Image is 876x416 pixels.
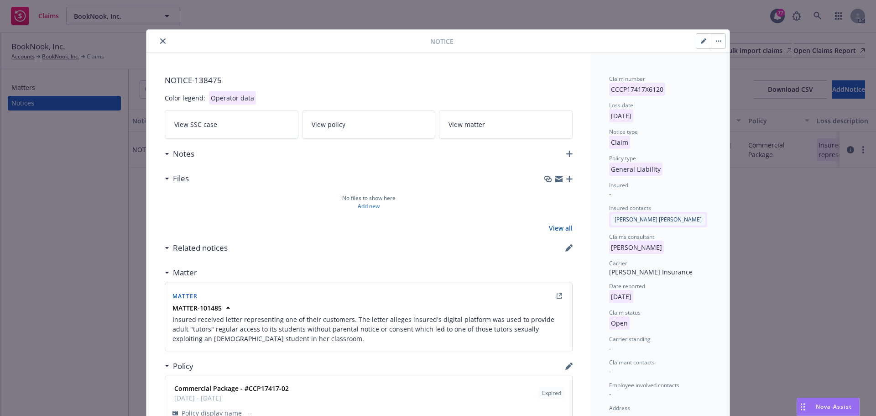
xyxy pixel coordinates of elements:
span: No files to show here [342,194,396,202]
p: [DATE] [609,290,633,303]
span: Date reported [609,282,645,290]
span: Matter [172,292,198,300]
p: CCCP17417X6120 [609,83,665,96]
span: Claimant contacts [609,358,655,366]
span: Carrier [609,259,627,267]
span: [PERSON_NAME] [PERSON_NAME] [615,216,702,224]
span: Claim status [609,309,641,316]
strong: MATTER-101485 [172,304,222,312]
a: external [554,290,565,301]
a: View SSC case [165,110,298,139]
div: Related notices [165,242,228,254]
span: Nova Assist [816,403,852,411]
div: Policy [165,360,193,372]
span: Claims consultant [609,233,654,241]
div: Files [165,173,189,184]
h3: Matter [173,267,197,279]
span: Insured [609,181,628,189]
div: Operator data [209,91,256,105]
p: Claim [609,136,630,149]
span: General Liability [609,165,662,174]
a: View all [549,223,573,233]
div: Matter [165,267,197,279]
span: [PERSON_NAME] [609,243,664,252]
h3: Notes [173,148,194,160]
div: Drag to move [797,398,808,416]
h3: Files [173,173,189,184]
div: Color legend: [165,93,205,103]
span: Loss date [609,101,633,109]
span: View matter [448,120,485,129]
span: Notice [430,37,454,46]
button: Nova Assist [797,398,860,416]
span: - [609,344,611,353]
span: Notice type [609,128,638,136]
a: Add new [358,202,380,211]
span: Insured contacts [609,204,651,212]
a: View matter [439,110,573,139]
span: Employee involved contacts [609,381,679,389]
span: Claim [609,138,630,147]
button: close [157,36,168,47]
p: General Liability [609,163,662,176]
span: [PERSON_NAME] [PERSON_NAME] [609,215,707,223]
p: [PERSON_NAME] [609,241,664,254]
span: - [609,190,611,198]
span: - [609,367,611,375]
span: [DATE] [609,292,633,301]
h3: Policy [173,360,193,372]
p: Open [609,316,630,330]
span: View policy [312,120,345,129]
span: Claim number [609,75,645,83]
span: CCCP17417X6120 [609,85,665,94]
span: - [609,390,611,398]
span: Address [609,404,630,412]
strong: Commercial Package - #CCP17417-02 [174,384,289,393]
span: Carrier standing [609,335,651,343]
div: [PERSON_NAME] Insurance [609,267,711,277]
div: Notes [165,148,194,160]
span: Insured received letter representing one of their customers. The letter alleges insured's digital... [172,315,565,343]
span: [DATE] [609,111,633,120]
p: [DATE] [609,109,633,122]
span: NOTICE- 138475 [165,75,573,86]
span: [DATE] - [DATE] [174,393,289,403]
span: Open [609,319,630,327]
span: Expired [542,389,561,397]
h3: Related notices [173,242,228,254]
span: Policy type [609,154,636,162]
a: View policy [302,110,436,139]
span: View SSC case [174,120,217,129]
